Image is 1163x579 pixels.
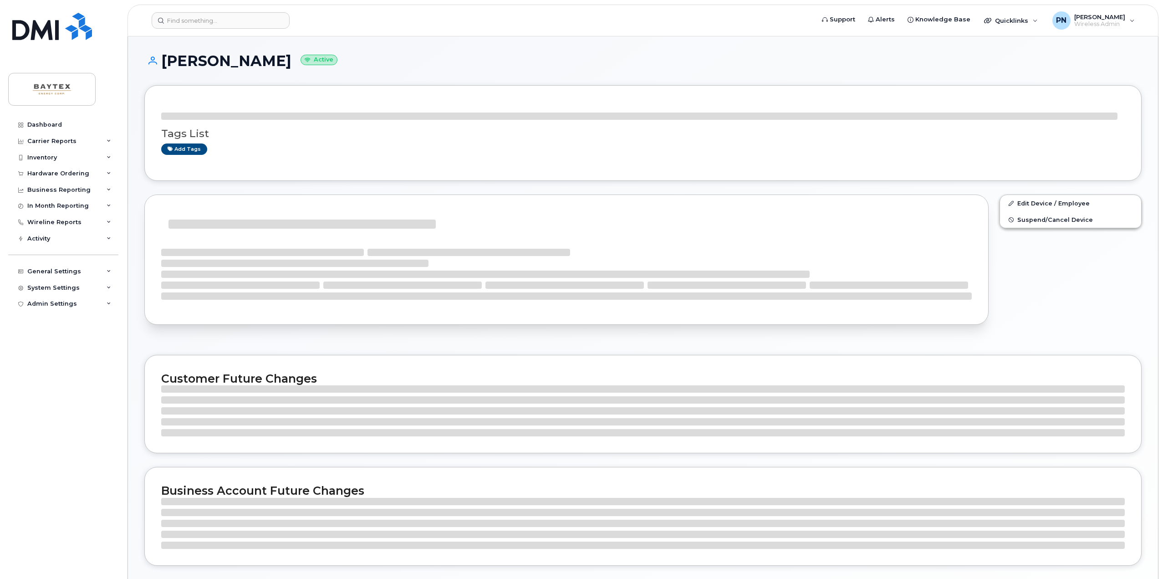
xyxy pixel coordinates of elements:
[161,484,1125,497] h2: Business Account Future Changes
[161,128,1125,139] h3: Tags List
[1017,216,1093,223] span: Suspend/Cancel Device
[1000,211,1141,228] button: Suspend/Cancel Device
[161,372,1125,385] h2: Customer Future Changes
[1000,195,1141,211] a: Edit Device / Employee
[301,55,337,65] small: Active
[144,53,1142,69] h1: [PERSON_NAME]
[161,143,207,155] a: Add tags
